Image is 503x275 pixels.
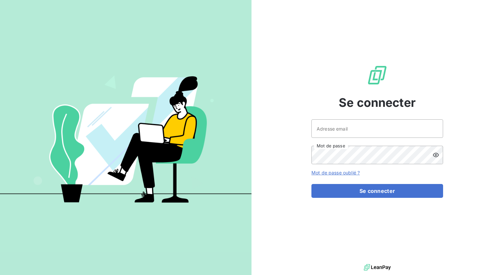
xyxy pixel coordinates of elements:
[311,170,360,175] a: Mot de passe oublié ?
[339,94,416,111] span: Se connecter
[311,119,443,138] input: placeholder
[367,65,388,86] img: Logo LeanPay
[311,184,443,198] button: Se connecter
[364,262,391,272] img: logo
